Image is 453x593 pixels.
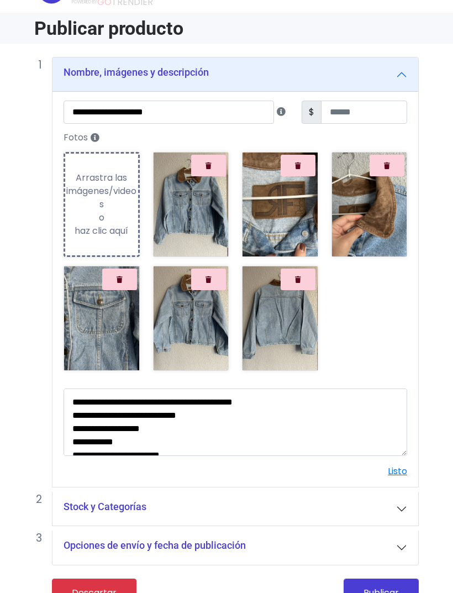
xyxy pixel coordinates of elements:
button: Quitar [281,155,315,176]
img: small_1759551951878.jpeg [332,153,407,256]
h5: Nombre, imágenes y descripción [64,66,209,78]
button: Opciones de envío y fecha de publicación [52,531,418,565]
button: Quitar [370,155,404,176]
span: $ [302,101,322,124]
h1: Publicar producto [34,17,220,39]
button: Quitar [191,155,226,176]
img: small_1759551961756.jpeg [243,266,318,370]
div: Arrastra las imágenes/videos o haz clic aquí [65,171,138,238]
label: Fotos [57,128,414,148]
img: small_1759551960217.jpeg [64,266,139,370]
button: Quitar [102,269,137,290]
button: Quitar [191,269,226,290]
img: small_1759551953843.jpeg [243,153,318,256]
button: Stock y Categorías [52,492,418,526]
button: Quitar [281,269,315,290]
img: small_1759551955818.jpeg [154,153,229,256]
a: Listo [388,465,407,477]
button: Nombre, imágenes y descripción [52,57,418,92]
img: small_1759551957945.jpeg [154,266,229,370]
h5: Stock y Categorías [64,501,146,513]
h5: Opciones de envío y fecha de publicación [64,539,246,552]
